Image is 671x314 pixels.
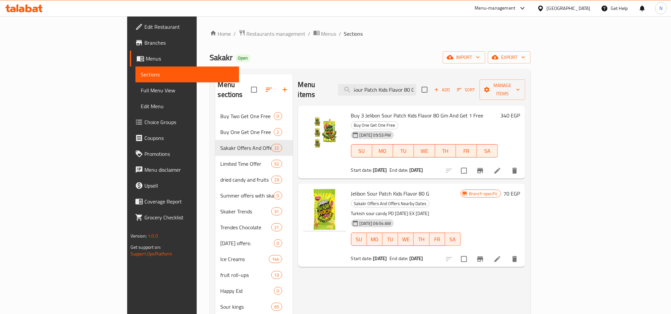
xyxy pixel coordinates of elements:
span: Sour kings [221,303,272,311]
nav: breadcrumb [210,29,531,38]
button: TH [435,144,456,157]
h2: Menu items [298,80,330,100]
div: Buy One Get One Free2 [215,124,293,140]
span: SU [354,235,364,244]
div: Buy One Get One Free [351,121,398,129]
span: 0 [274,288,282,294]
span: 52 [272,161,282,167]
span: TU [385,235,395,244]
span: Coupons [144,134,234,142]
span: FR [432,235,442,244]
span: Skaker Trends [221,207,272,215]
div: [DATE] offers:0 [215,235,293,251]
span: [DATE] offers: [221,239,274,247]
div: items [274,239,282,247]
span: Sakakr Offers And Offers Nearby Dates [221,144,272,152]
button: FR [456,144,477,157]
button: TH [414,233,429,246]
a: Coupons [130,130,239,146]
button: SA [445,233,461,246]
a: Menus [130,51,239,67]
button: MO [372,144,393,157]
div: items [271,271,282,279]
div: Buy Two Get One Free0 [215,108,293,124]
span: Add [433,86,451,94]
span: Sections [141,70,234,78]
span: Sort items [453,85,480,95]
img: Jelibon Sour Patch Kids Flavor 80 G [303,189,346,231]
button: FR [430,233,445,246]
span: Sections [344,30,363,38]
span: 0 [274,113,282,119]
a: Support.OpsPlatform [130,249,173,258]
span: fruit roll-ups [221,271,272,279]
h6: 70 EGP [503,189,520,198]
div: items [271,207,282,215]
a: Edit Restaurant [130,19,239,35]
a: Promotions [130,146,239,162]
span: TH [438,146,453,156]
div: items [271,144,282,152]
button: TU [393,144,414,157]
span: Select all sections [247,83,261,97]
div: Happy Eid [221,287,274,295]
div: Trendes Chocolate [221,223,272,231]
div: items [271,223,282,231]
div: Sakakr Offers And Offers Nearby Dates22 [215,140,293,156]
div: Skaker Trends31 [215,203,293,219]
h6: 340 EGP [500,111,520,120]
button: delete [507,163,523,179]
button: MO [367,233,383,246]
span: Grocery Checklist [144,213,234,221]
span: 144 [269,256,282,262]
a: Menu disclaimer [130,162,239,178]
a: Branches [130,35,239,51]
div: Buy One Get One Free [221,128,274,136]
button: Add [432,85,453,95]
span: Sakakr Offers And Offers Nearby Dates [351,200,429,207]
button: SU [351,144,372,157]
span: WE [401,235,411,244]
div: items [274,112,282,120]
div: Ice Creams [221,255,269,263]
span: FR [459,146,474,156]
span: Edit Menu [141,102,234,110]
span: 22 [272,145,282,151]
span: Sort [457,86,475,94]
span: Restaurants management [247,30,306,38]
span: MO [370,235,380,244]
span: Coverage Report [144,198,234,205]
span: Add item [432,85,453,95]
span: Buy One Get One Free [351,121,398,129]
span: Get support on: [130,243,161,251]
div: items [274,192,282,200]
span: Menus [146,55,234,63]
li: / [308,30,311,38]
img: Buy 3 Jelibon Sour Patch Kids Flavor 80 Gm And Get 1 Free [303,111,346,153]
span: dried candy and fruits [221,176,272,184]
span: Buy Two Get One Free [221,112,274,120]
a: Coverage Report [130,194,239,209]
div: Sakakr Offers And Offers Nearby Dates [351,200,430,207]
span: 31 [272,208,282,215]
button: Sort [455,85,477,95]
div: items [269,255,282,263]
div: Ice Creams144 [215,251,293,267]
button: WE [398,233,414,246]
div: Limited Time Offer52 [215,156,293,172]
a: Grocery Checklist [130,209,239,225]
span: Branch specific [466,191,500,197]
span: 0 [274,193,282,199]
div: Happy Eid0 [215,283,293,299]
span: Summer offers with skakr [221,192,274,200]
span: WE [417,146,432,156]
button: export [488,51,531,64]
span: Select section [418,83,432,97]
a: Menus [313,29,336,38]
div: Monday offers: [221,239,274,247]
button: Branch-specific-item [472,163,488,179]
